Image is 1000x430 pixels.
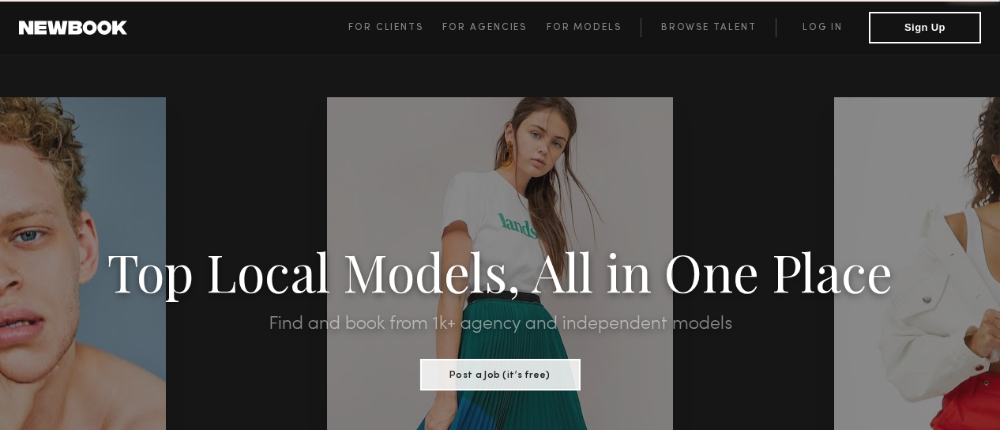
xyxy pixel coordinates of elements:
a: Post a Job (it’s free) [420,364,581,382]
h1: Top Local Models, All in One Place [75,247,925,296]
span: For Agencies [442,23,527,32]
a: For Models [547,18,641,37]
button: Post a Job (it’s free) [420,359,581,390]
a: Browse Talent [641,18,776,37]
a: Log in [776,18,869,37]
h2: Find and book from 1k+ agency and independent models [75,315,925,334]
button: Sign Up [869,12,981,43]
span: For Models [547,23,622,32]
a: For Agencies [442,18,546,37]
span: For Clients [348,23,423,32]
a: For Clients [348,18,442,37]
